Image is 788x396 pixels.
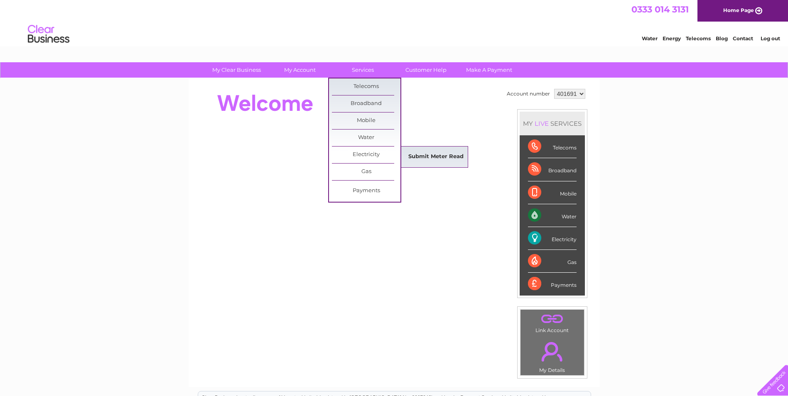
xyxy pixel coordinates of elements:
[265,62,334,78] a: My Account
[520,309,584,335] td: Link Account
[520,335,584,376] td: My Details
[332,147,400,163] a: Electricity
[329,62,397,78] a: Services
[642,35,658,42] a: Water
[631,4,689,15] a: 0333 014 3131
[528,158,577,181] div: Broadband
[528,135,577,158] div: Telecoms
[332,164,400,180] a: Gas
[332,78,400,95] a: Telecoms
[27,22,70,47] img: logo.png
[733,35,753,42] a: Contact
[663,35,681,42] a: Energy
[198,5,591,40] div: Clear Business is a trading name of Verastar Limited (registered in [GEOGRAPHIC_DATA] No. 3667643...
[332,95,400,112] a: Broadband
[523,312,582,326] a: .
[202,62,271,78] a: My Clear Business
[332,183,400,199] a: Payments
[402,149,470,165] a: Submit Meter Read
[761,35,780,42] a: Log out
[332,112,400,129] a: Mobile
[455,62,523,78] a: Make A Payment
[392,62,460,78] a: Customer Help
[528,273,577,295] div: Payments
[716,35,728,42] a: Blog
[528,227,577,250] div: Electricity
[520,112,585,135] div: MY SERVICES
[505,87,552,101] td: Account number
[528,250,577,273] div: Gas
[533,120,550,127] div: LIVE
[528,181,577,204] div: Mobile
[523,337,582,366] a: .
[528,204,577,227] div: Water
[686,35,711,42] a: Telecoms
[332,130,400,146] a: Water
